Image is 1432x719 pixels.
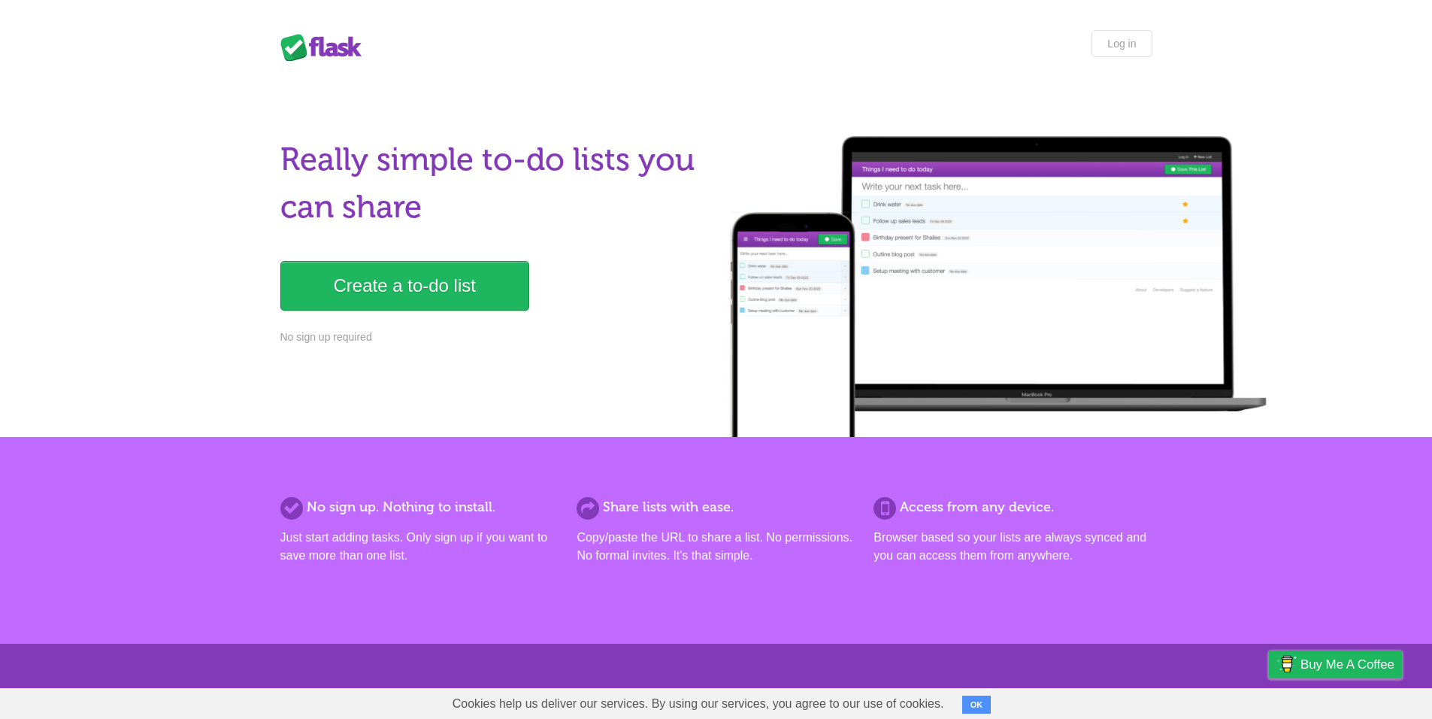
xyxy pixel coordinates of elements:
h2: No sign up. Nothing to install. [280,497,559,517]
div: Flask Lists [280,34,371,61]
p: Browser based so your lists are always synced and you can access them from anywhere. [873,529,1152,565]
a: Buy me a coffee [1269,651,1402,678]
h2: Access from any device. [873,497,1152,517]
h1: Really simple to-do lists you can share [280,136,707,231]
p: No sign up required [280,329,707,345]
p: Copy/paste the URL to share a list. No permissions. No formal invites. It's that simple. [577,529,855,565]
a: Log in [1091,30,1152,57]
span: Cookies help us deliver our services. By using our services, you agree to our use of cookies. [437,689,959,719]
span: Buy me a coffee [1300,651,1394,678]
p: Just start adding tasks. Only sign up if you want to save more than one list. [280,529,559,565]
img: Buy me a coffee [1276,651,1297,677]
h2: Share lists with ease. [577,497,855,517]
a: Create a to-do list [280,261,529,311]
button: OK [962,696,992,714]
